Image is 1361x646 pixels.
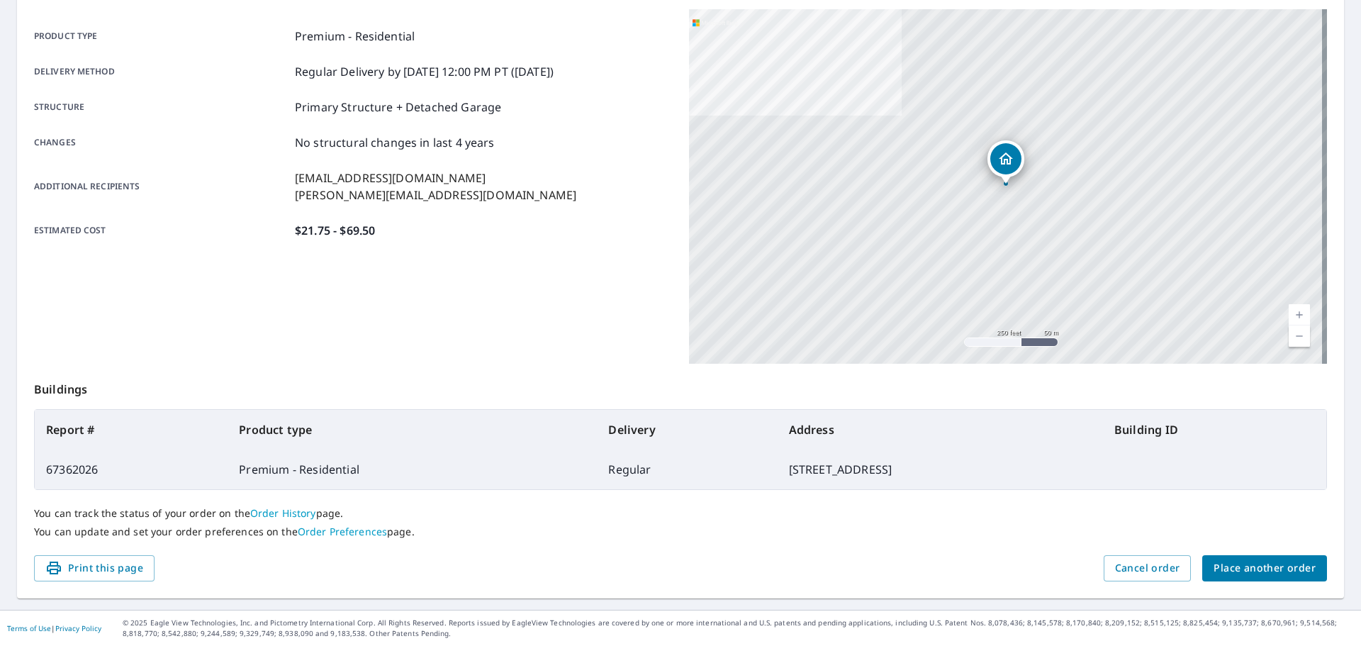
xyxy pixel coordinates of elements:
p: Delivery method [34,63,289,80]
span: Place another order [1214,559,1316,577]
button: Place another order [1202,555,1327,581]
p: $21.75 - $69.50 [295,222,375,239]
p: © 2025 Eagle View Technologies, Inc. and Pictometry International Corp. All Rights Reserved. Repo... [123,618,1354,639]
a: Current Level 17, Zoom Out [1289,325,1310,347]
p: Additional recipients [34,169,289,204]
p: No structural changes in last 4 years [295,134,495,151]
p: Buildings [34,364,1327,409]
p: Product type [34,28,289,45]
a: Privacy Policy [55,623,101,633]
span: Print this page [45,559,143,577]
td: [STREET_ADDRESS] [778,450,1103,489]
td: Regular [597,450,777,489]
th: Building ID [1103,410,1326,450]
button: Print this page [34,555,155,581]
th: Report # [35,410,228,450]
a: Terms of Use [7,623,51,633]
p: | [7,624,101,633]
button: Cancel order [1104,555,1192,581]
td: 67362026 [35,450,228,489]
a: Order Preferences [298,525,387,538]
p: Changes [34,134,289,151]
p: [PERSON_NAME][EMAIL_ADDRESS][DOMAIN_NAME] [295,186,576,204]
th: Delivery [597,410,777,450]
p: You can update and set your order preferences on the page. [34,525,1327,538]
p: Primary Structure + Detached Garage [295,99,501,116]
p: Estimated cost [34,222,289,239]
p: Structure [34,99,289,116]
p: Premium - Residential [295,28,415,45]
p: Regular Delivery by [DATE] 12:00 PM PT ([DATE]) [295,63,554,80]
span: Cancel order [1115,559,1180,577]
p: [EMAIL_ADDRESS][DOMAIN_NAME] [295,169,576,186]
a: Current Level 17, Zoom In [1289,304,1310,325]
p: You can track the status of your order on the page. [34,507,1327,520]
div: Dropped pin, building 1, Residential property, 215 E Deep Creek Rd Bryson City, NC 28713 [987,140,1024,184]
th: Address [778,410,1103,450]
a: Order History [250,506,316,520]
td: Premium - Residential [228,450,597,489]
th: Product type [228,410,597,450]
